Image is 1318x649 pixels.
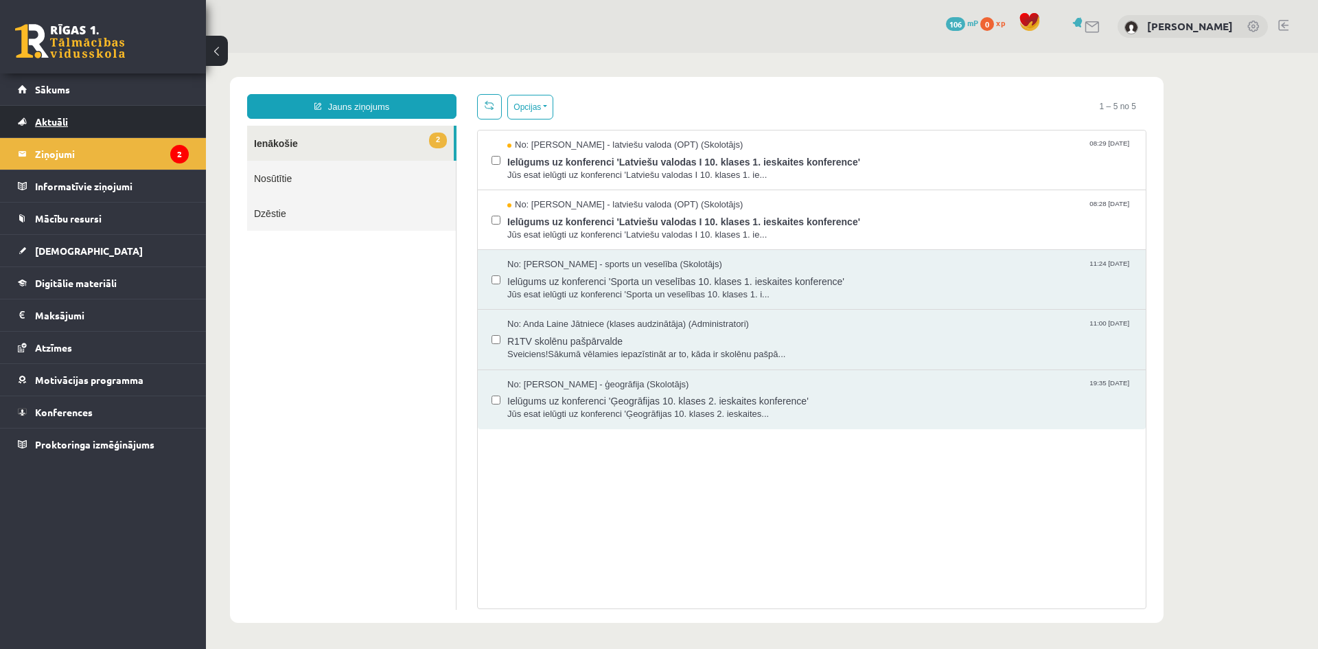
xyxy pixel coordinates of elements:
[883,41,940,66] span: 1 – 5 no 5
[881,326,926,336] span: 19:35 [DATE]
[301,295,926,308] span: Sveiciens!Sākumā vēlamies iepazīstināt ar to, kāda ir skolēnu pašpā...
[301,116,926,129] span: Jūs esat ielūgti uz konferenci 'Latviešu valodas I 10. klases 1. ie...
[946,17,965,31] span: 106
[18,73,189,105] a: Sākums
[1147,19,1233,33] a: [PERSON_NAME]
[35,115,68,128] span: Aktuāli
[18,364,189,396] a: Motivācijas programma
[41,143,250,178] a: Dzēstie
[18,267,189,299] a: Digitālie materiāli
[35,406,93,418] span: Konferences
[18,170,189,202] a: Informatīvie ziņojumi
[223,80,241,95] span: 2
[301,265,926,308] a: No: Anda Laine Jātniece (klases audzinātāja) (Administratori) 11:00 [DATE] R1TV skolēnu pašpārval...
[35,170,189,202] legend: Informatīvie ziņojumi
[881,146,926,156] span: 08:28 [DATE]
[41,41,251,66] a: Jauns ziņojums
[301,86,926,128] a: No: [PERSON_NAME] - latviešu valoda (OPT) (Skolotājs) 08:29 [DATE] Ielūgums uz konferenci 'Latvie...
[18,138,189,170] a: Ziņojumi2
[301,159,926,176] span: Ielūgums uz konferenci 'Latviešu valodas I 10. klases 1. ieskaites konference'
[15,24,125,58] a: Rīgas 1. Tālmācības vidusskola
[301,42,347,67] button: Opcijas
[301,326,926,368] a: No: [PERSON_NAME] - ģeogrāfija (Skolotājs) 19:35 [DATE] Ielūgums uz konferenci 'Ģeogrāfijas 10. k...
[41,73,248,108] a: 2Ienākošie
[301,146,926,188] a: No: [PERSON_NAME] - latviešu valoda (OPT) (Skolotājs) 08:28 [DATE] Ielūgums uz konferenci 'Latvie...
[301,205,926,248] a: No: [PERSON_NAME] - sports un veselība (Skolotājs) 11:24 [DATE] Ielūgums uz konferenci 'Sporta un...
[301,176,926,189] span: Jūs esat ielūgti uz konferenci 'Latviešu valodas I 10. klases 1. ie...
[301,86,537,99] span: No: [PERSON_NAME] - latviešu valoda (OPT) (Skolotājs)
[946,17,978,28] a: 106 mP
[881,265,926,275] span: 11:00 [DATE]
[35,277,117,289] span: Digitālie materiāli
[35,374,143,386] span: Motivācijas programma
[301,236,926,249] span: Jūs esat ielūgti uz konferenci 'Sporta un veselības 10. klases 1. i...
[35,299,189,331] legend: Maksājumi
[881,205,926,216] span: 11:24 [DATE]
[301,355,926,368] span: Jūs esat ielūgti uz konferenci 'Ģeogrāfijas 10. klases 2. ieskaites...
[18,299,189,331] a: Maksājumi
[18,332,189,363] a: Atzīmes
[35,244,143,257] span: [DEMOGRAPHIC_DATA]
[35,212,102,225] span: Mācību resursi
[18,203,189,234] a: Mācību resursi
[967,17,978,28] span: mP
[996,17,1005,28] span: xp
[35,83,70,95] span: Sākums
[301,205,516,218] span: No: [PERSON_NAME] - sports un veselība (Skolotājs)
[881,86,926,96] span: 08:29 [DATE]
[301,146,537,159] span: No: [PERSON_NAME] - latviešu valoda (OPT) (Skolotājs)
[301,326,483,339] span: No: [PERSON_NAME] - ģeogrāfija (Skolotājs)
[35,438,154,451] span: Proktoringa izmēģinājums
[980,17,994,31] span: 0
[35,341,72,354] span: Atzīmes
[18,235,189,266] a: [DEMOGRAPHIC_DATA]
[301,338,926,355] span: Ielūgums uz konferenci 'Ģeogrāfijas 10. klases 2. ieskaites konference'
[301,218,926,236] span: Ielūgums uz konferenci 'Sporta un veselības 10. klases 1. ieskaites konference'
[18,396,189,428] a: Konferences
[35,138,189,170] legend: Ziņojumi
[18,106,189,137] a: Aktuāli
[301,265,543,278] span: No: Anda Laine Jātniece (klases audzinātāja) (Administratori)
[170,145,189,163] i: 2
[301,99,926,116] span: Ielūgums uz konferenci 'Latviešu valodas I 10. klases 1. ieskaites konference'
[980,17,1012,28] a: 0 xp
[41,108,250,143] a: Nosūtītie
[1124,21,1138,34] img: Aleks Netlavs
[301,278,926,295] span: R1TV skolēnu pašpārvalde
[18,429,189,460] a: Proktoringa izmēģinājums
